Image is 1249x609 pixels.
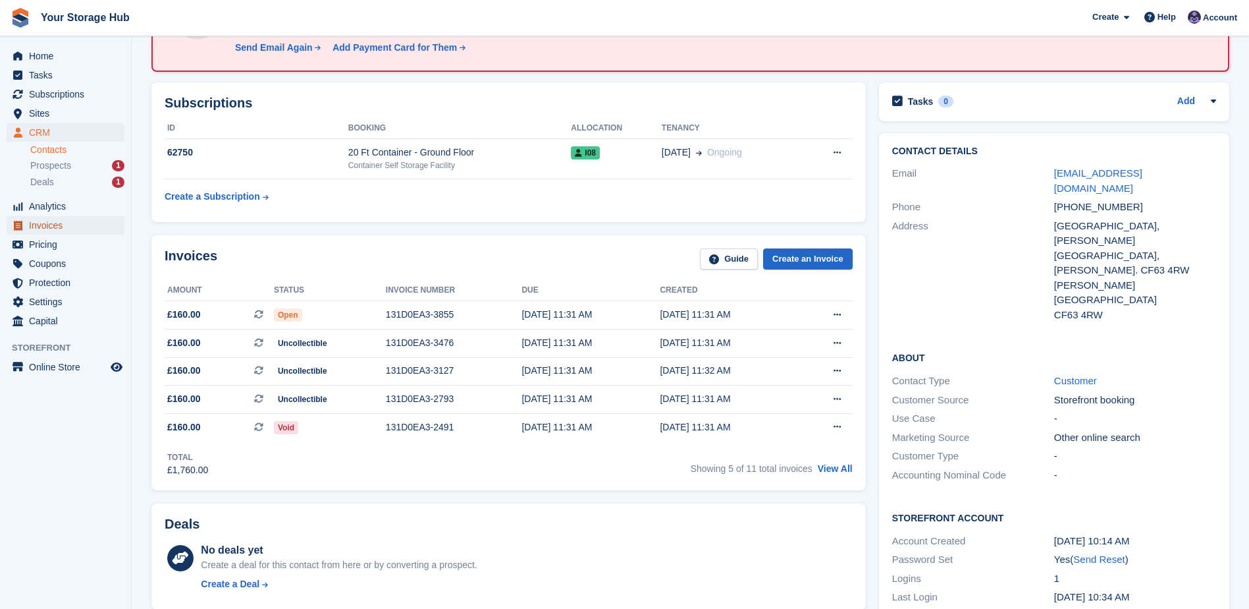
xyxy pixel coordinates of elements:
[7,254,124,273] a: menu
[707,147,742,158] span: Ongoing
[7,47,124,65] a: menu
[892,449,1054,464] div: Customer Type
[109,359,124,375] a: Preview store
[386,336,522,350] div: 131D0EA3-3476
[892,374,1054,389] div: Contact Type
[348,159,571,171] div: Container Self Storage Facility
[1054,219,1216,278] div: [GEOGRAPHIC_DATA], [PERSON_NAME][GEOGRAPHIC_DATA], [PERSON_NAME]. CF63 4RW
[1188,11,1201,24] img: Liam Beddard
[29,312,108,330] span: Capital
[521,420,660,434] div: [DATE] 11:31 AM
[112,160,124,171] div: 1
[386,364,522,378] div: 131D0EA3-3127
[167,392,201,406] span: £160.00
[660,308,798,322] div: [DATE] 11:31 AM
[1054,430,1216,446] div: Other online search
[892,552,1054,567] div: Password Set
[892,468,1054,483] div: Accounting Nominal Code
[274,421,298,434] span: Void
[7,104,124,123] a: menu
[165,185,269,209] a: Create a Subscription
[660,280,798,301] th: Created
[1054,552,1216,567] div: Yes
[7,85,124,103] a: menu
[167,451,208,463] div: Total
[1054,200,1216,215] div: [PHONE_NUMBER]
[660,336,798,350] div: [DATE] 11:31 AM
[29,104,108,123] span: Sites
[386,280,522,301] th: Invoice number
[36,7,135,28] a: Your Storage Hub
[521,392,660,406] div: [DATE] 11:31 AM
[235,41,313,55] div: Send Email Again
[1073,554,1125,565] a: Send Reset
[165,248,217,270] h2: Invoices
[7,66,124,84] a: menu
[1054,449,1216,464] div: -
[892,534,1054,549] div: Account Created
[165,96,853,111] h2: Subscriptions
[274,337,331,350] span: Uncollectible
[1054,468,1216,483] div: -
[167,364,201,378] span: £160.00
[1054,308,1216,323] div: CF63 4RW
[348,118,571,139] th: Booking
[30,175,124,189] a: Deals 1
[1054,534,1216,549] div: [DATE] 10:14 AM
[571,118,662,139] th: Allocation
[167,463,208,477] div: £1,760.00
[1054,293,1216,308] div: [GEOGRAPHIC_DATA]
[763,248,853,270] a: Create an Invoice
[1054,375,1097,386] a: Customer
[1054,393,1216,408] div: Storefront booking
[11,8,30,28] img: stora-icon-8386f47178a22dfd0bd8f6a31ec36ba5ce8667c1dd55bd0f319d3a0aa187defe.svg
[660,392,798,406] div: [DATE] 11:31 AM
[274,280,386,301] th: Status
[7,274,124,292] a: menu
[30,176,54,188] span: Deals
[892,146,1216,157] h2: Contact Details
[7,216,124,235] a: menu
[29,235,108,254] span: Pricing
[201,558,477,572] div: Create a deal for this contact from here or by converting a prospect.
[660,364,798,378] div: [DATE] 11:32 AM
[165,517,199,532] h2: Deals
[112,177,124,188] div: 1
[892,590,1054,605] div: Last Login
[167,336,201,350] span: £160.00
[1177,94,1195,109] a: Add
[165,280,274,301] th: Amount
[274,308,302,322] span: Open
[892,219,1054,323] div: Address
[7,293,124,311] a: menu
[892,571,1054,587] div: Logins
[662,146,691,159] span: [DATE]
[29,197,108,216] span: Analytics
[12,341,131,355] span: Storefront
[908,96,934,107] h2: Tasks
[165,118,348,139] th: ID
[691,463,812,474] span: Showing 5 of 11 total invoices
[30,159,124,173] a: Prospects 1
[1054,411,1216,426] div: -
[29,216,108,235] span: Invoices
[30,144,124,156] a: Contacts
[892,411,1054,426] div: Use Case
[167,420,201,434] span: £160.00
[29,66,108,84] span: Tasks
[29,123,108,142] span: CRM
[1054,278,1216,293] div: [PERSON_NAME]
[1054,167,1142,194] a: [EMAIL_ADDRESS][DOMAIN_NAME]
[201,577,477,591] a: Create a Deal
[1070,554,1128,565] span: ( )
[892,200,1054,215] div: Phone
[386,392,522,406] div: 131D0EA3-2793
[167,308,201,322] span: £160.00
[7,197,124,216] a: menu
[1092,11,1119,24] span: Create
[29,293,108,311] span: Settings
[938,96,953,107] div: 0
[7,312,124,330] a: menu
[274,393,331,406] span: Uncollectible
[1054,591,1130,602] time: 2024-11-25 10:34:28 UTC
